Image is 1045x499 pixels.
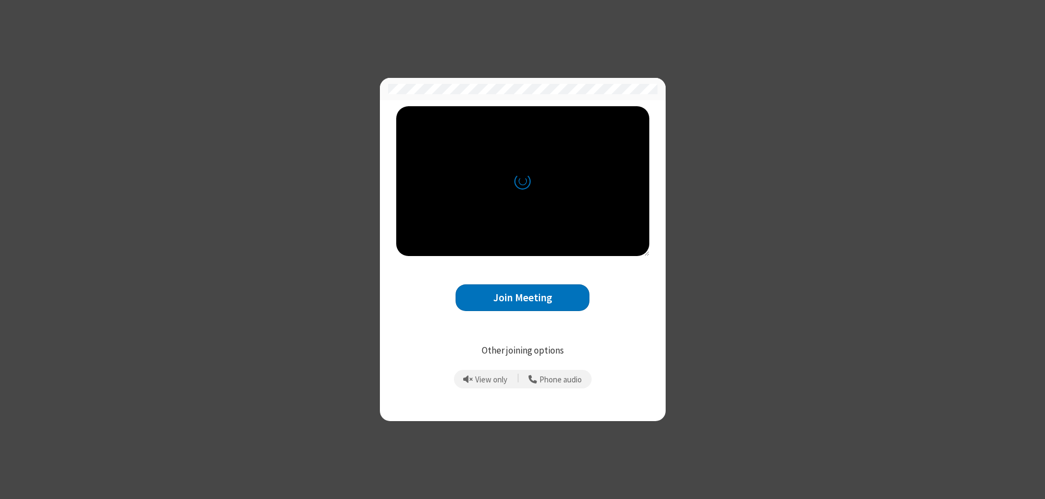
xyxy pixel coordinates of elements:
span: View only [475,375,507,385]
p: Other joining options [396,344,649,358]
button: Use your phone for mic and speaker while you view the meeting on this device. [525,370,586,388]
button: Join Meeting [456,284,589,311]
span: Phone audio [539,375,582,385]
button: Prevent echo when there is already an active mic and speaker in the room. [459,370,512,388]
span: | [517,372,519,387]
